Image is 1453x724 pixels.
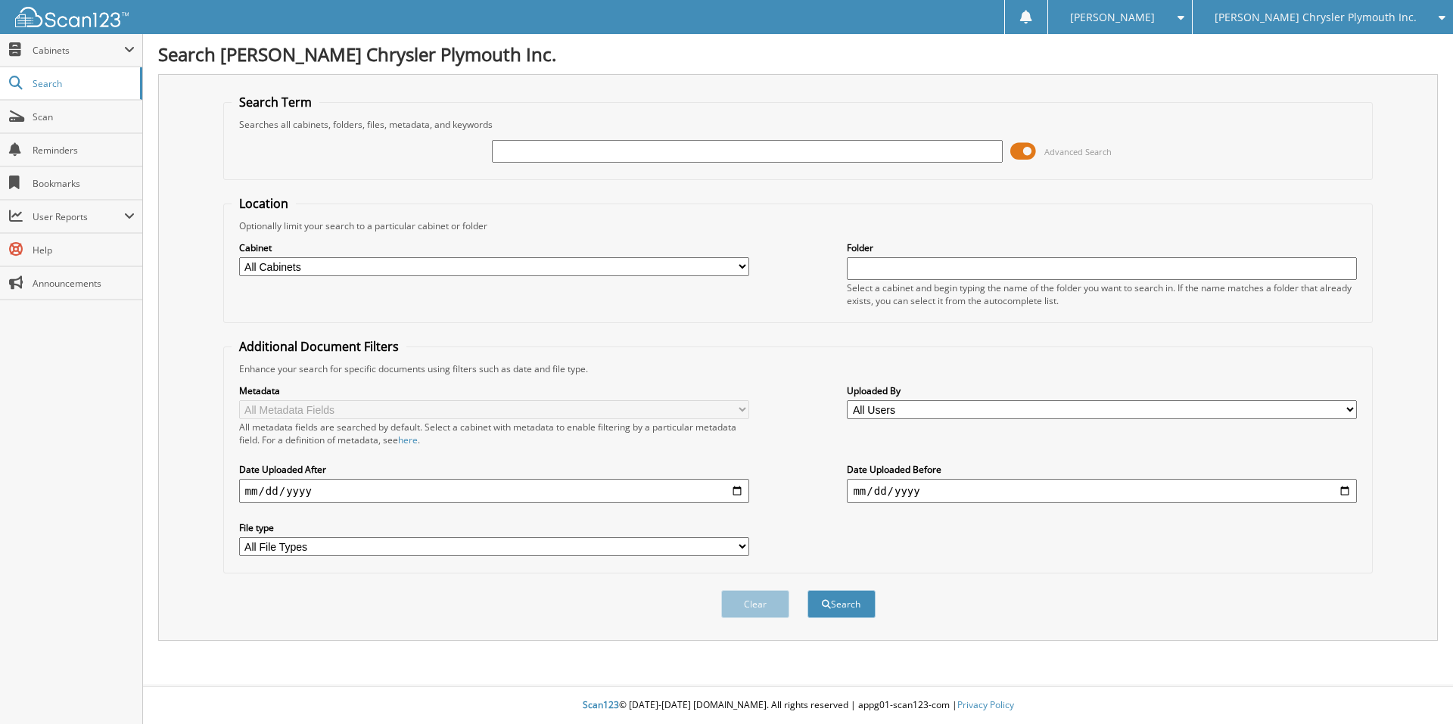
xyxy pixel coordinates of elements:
[232,219,1365,232] div: Optionally limit your search to a particular cabinet or folder
[583,698,619,711] span: Scan123
[15,7,129,27] img: scan123-logo-white.svg
[33,244,135,256] span: Help
[232,362,1365,375] div: Enhance your search for specific documents using filters such as date and file type.
[239,421,749,446] div: All metadata fields are searched by default. Select a cabinet with metadata to enable filtering b...
[232,118,1365,131] div: Searches all cabinets, folders, files, metadata, and keywords
[1215,13,1417,22] span: [PERSON_NAME] Chrysler Plymouth Inc.
[143,687,1453,724] div: © [DATE]-[DATE] [DOMAIN_NAME]. All rights reserved | appg01-scan123-com |
[239,241,749,254] label: Cabinet
[33,210,124,223] span: User Reports
[847,241,1357,254] label: Folder
[33,110,135,123] span: Scan
[33,177,135,190] span: Bookmarks
[847,463,1357,476] label: Date Uploaded Before
[239,463,749,476] label: Date Uploaded After
[239,521,749,534] label: File type
[232,338,406,355] legend: Additional Document Filters
[239,479,749,503] input: start
[1044,146,1112,157] span: Advanced Search
[33,44,124,57] span: Cabinets
[847,384,1357,397] label: Uploaded By
[847,281,1357,307] div: Select a cabinet and begin typing the name of the folder you want to search in. If the name match...
[33,77,132,90] span: Search
[807,590,876,618] button: Search
[721,590,789,618] button: Clear
[239,384,749,397] label: Metadata
[398,433,418,446] a: here
[847,479,1357,503] input: end
[33,144,135,157] span: Reminders
[1377,651,1453,724] iframe: Chat Widget
[232,94,319,110] legend: Search Term
[957,698,1014,711] a: Privacy Policy
[232,195,296,212] legend: Location
[158,42,1438,67] h1: Search [PERSON_NAME] Chrysler Plymouth Inc.
[1070,13,1155,22] span: [PERSON_NAME]
[33,277,135,290] span: Announcements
